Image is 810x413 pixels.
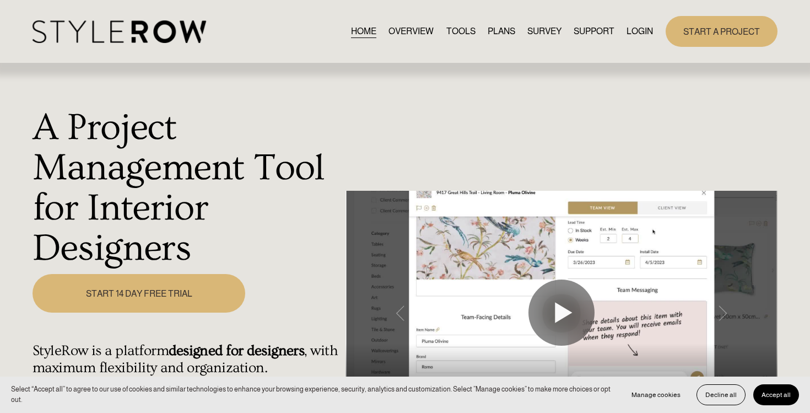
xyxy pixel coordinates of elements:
[388,24,434,39] a: OVERVIEW
[33,342,339,377] h4: StyleRow is a platform , with maximum flexibility and organization.
[696,384,746,405] button: Decline all
[631,391,681,399] span: Manage cookies
[446,24,476,39] a: TOOLS
[627,24,653,39] a: LOGIN
[623,384,689,405] button: Manage cookies
[527,24,561,39] a: SURVEY
[666,16,777,46] a: START A PROJECT
[33,20,206,43] img: StyleRow
[169,342,304,359] strong: designed for designers
[528,280,595,346] button: Play
[351,24,376,39] a: HOME
[574,24,614,39] a: folder dropdown
[574,25,614,38] span: SUPPORT
[488,24,515,39] a: PLANS
[11,384,612,405] p: Select “Accept all” to agree to our use of cookies and similar technologies to enhance your brows...
[753,384,799,405] button: Accept all
[33,108,339,268] h1: A Project Management Tool for Interior Designers
[705,391,737,399] span: Decline all
[762,391,791,399] span: Accept all
[33,274,246,312] a: START 14 DAY FREE TRIAL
